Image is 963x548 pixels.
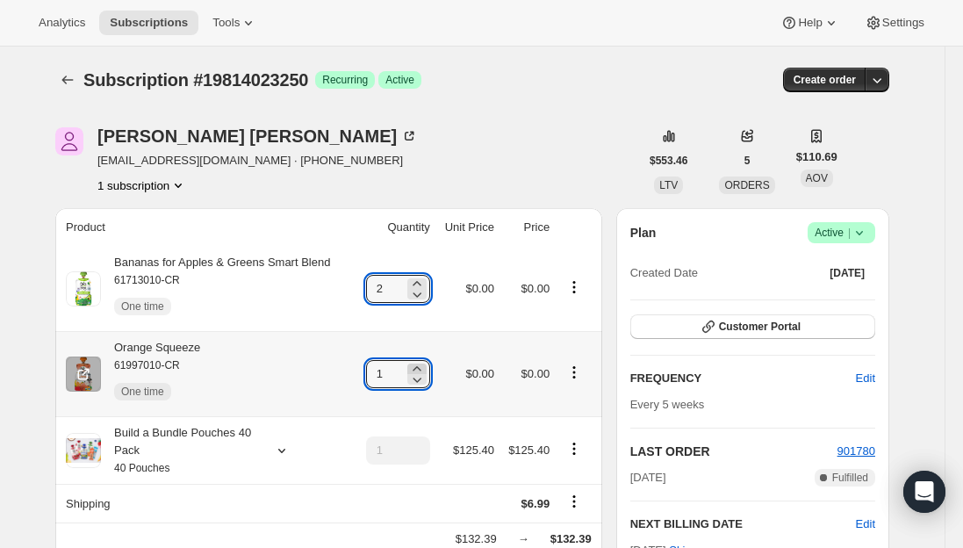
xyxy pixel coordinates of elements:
[630,469,666,487] span: [DATE]
[783,68,866,92] button: Create order
[55,68,80,92] button: Subscriptions
[97,127,418,145] div: [PERSON_NAME] [PERSON_NAME]
[521,282,550,295] span: $0.00
[97,152,418,169] span: [EMAIL_ADDRESS][DOMAIN_NAME] · [PHONE_NUMBER]
[435,208,499,247] th: Unit Price
[114,274,180,286] small: 61713010-CR
[121,299,164,314] span: One time
[815,224,868,242] span: Active
[356,208,435,247] th: Quantity
[837,444,875,458] a: 901780
[650,154,687,168] span: $553.46
[101,424,259,477] div: Build a Bundle Pouches 40 Pack
[66,357,101,392] img: product img
[99,11,198,35] button: Subscriptions
[856,516,875,533] button: Edit
[521,497,550,510] span: $6.99
[101,254,330,324] div: Bananas for Apples & Greens Smart Blend
[114,462,169,474] small: 40 Pouches
[560,492,588,511] button: Shipping actions
[798,16,822,30] span: Help
[101,339,200,409] div: Orange Squeeze
[719,320,801,334] span: Customer Portal
[724,179,769,191] span: ORDERS
[837,443,875,460] button: 901780
[630,314,875,339] button: Customer Portal
[110,16,188,30] span: Subscriptions
[97,177,187,194] button: Product actions
[560,439,588,458] button: Product actions
[848,226,851,240] span: |
[202,11,268,35] button: Tools
[744,154,751,168] span: 5
[456,530,497,548] div: $132.39
[550,532,592,545] span: $132.39
[518,530,529,548] div: →
[465,282,494,295] span: $0.00
[854,11,935,35] button: Settings
[499,208,555,247] th: Price
[322,73,368,87] span: Recurring
[55,208,356,247] th: Product
[630,398,705,411] span: Every 5 weeks
[845,364,886,393] button: Edit
[830,266,865,280] span: [DATE]
[882,16,924,30] span: Settings
[521,367,550,380] span: $0.00
[465,367,494,380] span: $0.00
[114,359,180,371] small: 61997010-CR
[55,127,83,155] span: Katie Lopez
[630,516,856,533] h2: NEXT BILLING DATE
[770,11,850,35] button: Help
[856,370,875,387] span: Edit
[630,224,657,242] h2: Plan
[121,385,164,399] span: One time
[55,484,356,523] th: Shipping
[560,363,588,382] button: Product actions
[508,443,550,457] span: $125.40
[630,370,856,387] h2: FREQUENCY
[66,271,101,306] img: product img
[794,73,856,87] span: Create order
[734,148,761,173] button: 5
[39,16,85,30] span: Analytics
[385,73,414,87] span: Active
[83,70,308,90] span: Subscription #19814023250
[639,148,698,173] button: $553.46
[903,471,945,513] div: Open Intercom Messenger
[212,16,240,30] span: Tools
[560,278,588,297] button: Product actions
[630,443,837,460] h2: LAST ORDER
[28,11,96,35] button: Analytics
[630,264,698,282] span: Created Date
[806,172,828,184] span: AOV
[796,148,837,166] span: $110.69
[832,471,868,485] span: Fulfilled
[819,261,875,285] button: [DATE]
[453,443,494,457] span: $125.40
[659,179,678,191] span: LTV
